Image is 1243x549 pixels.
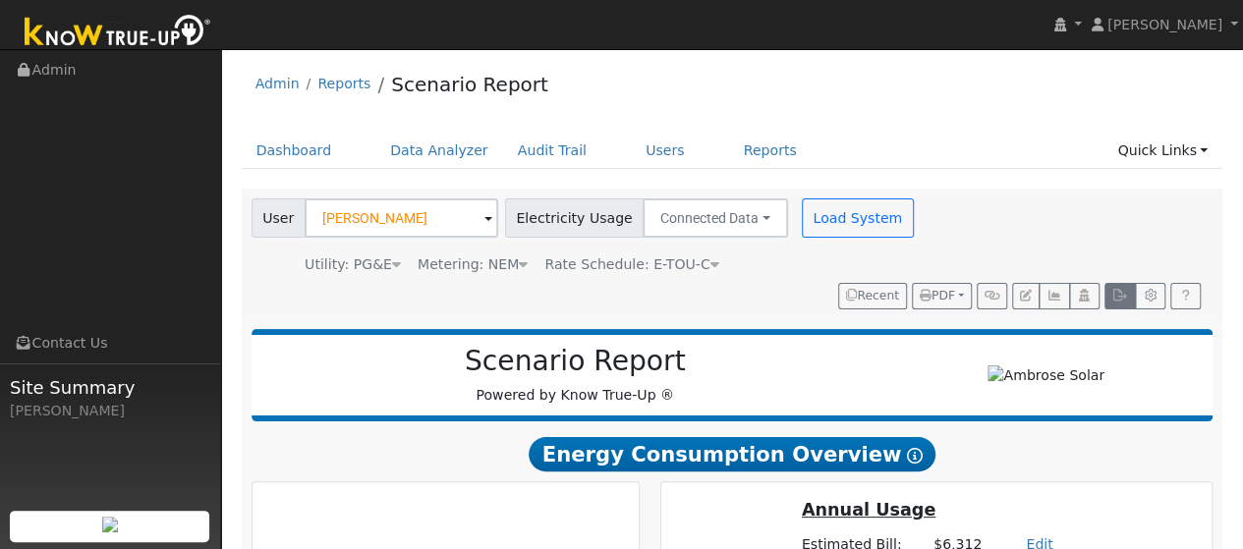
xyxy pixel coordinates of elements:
button: Login As [1069,283,1100,310]
button: Settings [1135,283,1165,310]
button: PDF [912,283,972,310]
span: Electricity Usage [505,198,644,238]
div: Metering: NEM [418,254,528,275]
a: Quick Links [1102,133,1222,169]
input: Select a User [305,198,498,238]
img: Ambrose Solar [988,365,1104,386]
h2: Scenario Report [271,345,878,378]
span: Energy Consumption Overview [529,437,935,472]
div: Powered by Know True-Up ® [261,345,889,406]
a: Dashboard [242,133,347,169]
i: Show Help [906,448,922,464]
a: Users [631,133,700,169]
a: Data Analyzer [375,133,503,169]
button: Load System [802,198,914,238]
div: [PERSON_NAME] [10,401,210,421]
button: Recent [838,283,907,310]
a: Audit Trail [503,133,601,169]
img: retrieve [102,517,118,532]
span: Site Summary [10,374,210,401]
button: Connected Data [643,198,788,238]
span: User [252,198,306,238]
div: Utility: PG&E [305,254,401,275]
button: Export Interval Data [1104,283,1135,310]
span: [PERSON_NAME] [1107,17,1222,32]
a: Reports [317,76,370,91]
a: Help Link [1170,283,1201,310]
a: Admin [255,76,300,91]
span: Alias: HETOUC [544,256,718,272]
button: Edit User [1012,283,1040,310]
a: Scenario Report [391,73,548,96]
img: Know True-Up [15,11,221,55]
u: Annual Usage [802,500,935,520]
button: Multi-Series Graph [1039,283,1069,310]
span: PDF [920,289,955,302]
a: Reports [729,133,812,169]
button: Generate Report Link [977,283,1007,310]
